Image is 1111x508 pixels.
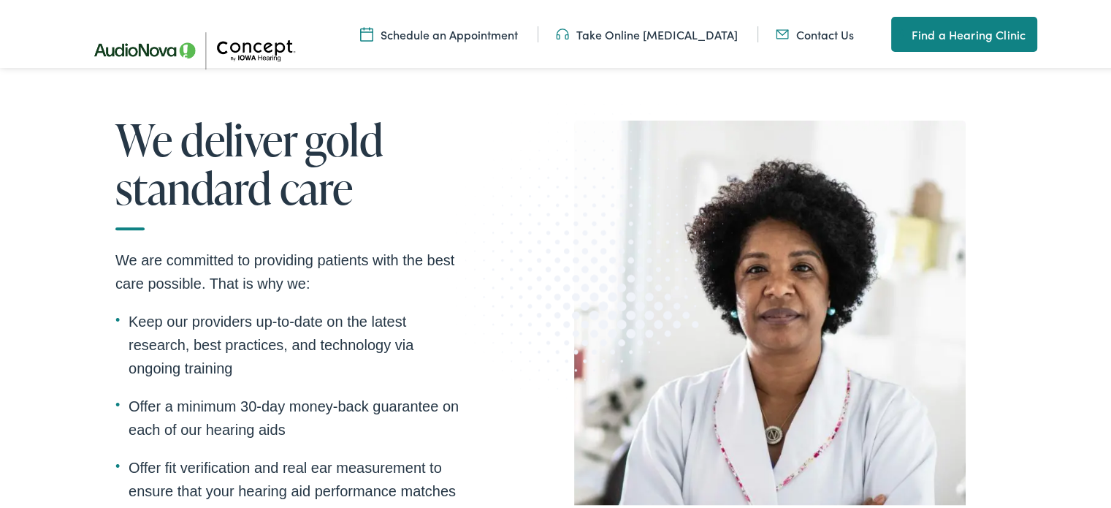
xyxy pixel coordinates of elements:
[438,83,751,406] img: Graphic image with a halftone pattern, contributing to the site's visual design.
[556,24,738,40] a: Take Online [MEDICAL_DATA]
[891,15,1037,50] a: Find a Hearing Clinic
[360,24,518,40] a: Schedule an Appointment
[115,246,466,293] p: We are committed to providing patients with the best care possible. That is why we:
[360,24,373,40] img: A calendar icon to schedule an appointment at Concept by Iowa Hearing.
[891,23,904,41] img: utility icon
[115,308,466,378] li: Keep our providers up-to-date on the latest research, best practices, and technology via ongoing ...
[776,24,789,40] img: utility icon
[115,113,466,228] h2: We deliver gold standard care
[556,24,569,40] img: utility icon
[776,24,854,40] a: Contact Us
[115,393,466,439] li: Offer a minimum 30-day money-back guarantee on each of our hearing aids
